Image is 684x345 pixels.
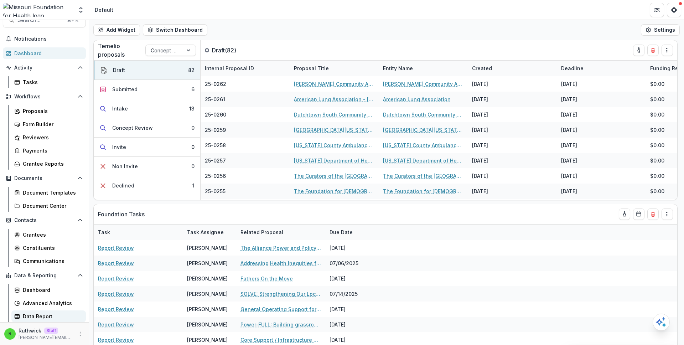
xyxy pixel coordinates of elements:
[472,96,488,103] div: [DATE]
[472,157,488,164] div: [DATE]
[94,225,183,240] div: Task
[472,80,488,88] div: [DATE]
[11,255,86,267] a: Communications
[23,231,80,238] div: Grantees
[191,86,195,93] div: 6
[93,24,140,36] button: Add Widget
[23,202,80,210] div: Document Center
[212,46,265,55] p: Draft ( 82 )
[325,302,379,317] div: [DATE]
[11,229,86,241] a: Grantees
[143,24,207,36] button: Switch Dashboard
[3,172,86,184] button: Open Documents
[205,111,226,118] span: 25-0260
[183,228,228,236] div: Task Assignee
[662,45,673,56] button: Drag
[94,138,200,157] button: Invite0
[94,228,114,236] div: Task
[23,257,80,265] div: Communications
[650,126,664,134] span: $0.00
[11,132,86,143] a: Reviewers
[557,65,588,72] div: Deadline
[294,141,374,149] a: [US_STATE] County Ambulance District - [DATE] - [DATE] Request for Concept Papers
[379,61,468,76] div: Entity Name
[383,157,463,164] a: [US_STATE] Department of Health and Senior Services
[3,33,86,45] button: Notifications
[240,244,321,252] a: The Alliance Power and Policy Action (PPAG)
[633,208,644,220] button: Calendar
[183,225,236,240] div: Task Assignee
[294,126,374,134] a: [GEOGRAPHIC_DATA][US_STATE]-[GEOGRAPHIC_DATA] of Social Work - [DATE] - [DATE] Request for Concep...
[11,284,86,296] a: Dashboard
[94,99,200,118] button: Intake13
[290,65,333,72] div: Proposal Title
[472,187,488,195] div: [DATE]
[650,141,664,149] span: $0.00
[187,244,228,252] div: [PERSON_NAME]
[11,242,86,254] a: Constituents
[667,3,681,17] button: Get Help
[23,120,80,128] div: Form Builder
[19,334,73,341] p: [PERSON_NAME][EMAIL_ADDRESS][DOMAIN_NAME]
[240,336,321,344] a: Core Support / Infrastructure Support to Continue Capacity Building in the [GEOGRAPHIC_DATA]
[98,321,134,328] a: Report Review
[3,47,86,59] a: Dashboard
[23,160,80,168] div: Grantee Reports
[383,111,463,118] a: Dutchtown South Community Corporation
[641,24,680,36] button: Settings
[650,157,664,164] span: $0.00
[19,327,41,334] p: Ruthwick
[240,321,321,328] a: Power-FULL: Building grassroots advocacy capacity and a new model of community-centric decision-m...
[650,80,664,88] span: $0.00
[187,336,228,344] div: [PERSON_NAME]
[472,111,488,118] div: [DATE]
[76,3,86,17] button: Open entity switcher
[112,163,138,170] div: Non Invite
[11,145,86,156] a: Payments
[98,42,145,59] p: Temelio proposals
[561,96,577,103] div: [DATE]
[98,290,134,298] a: Report Review
[14,50,80,57] div: Dashboard
[205,126,226,134] span: 25-0259
[619,208,630,220] button: toggle-assigned-to-me
[11,105,86,117] a: Proposals
[188,66,195,74] div: 82
[294,172,374,180] a: The Curators of the [GEOGRAPHIC_DATA][US_STATE] on behalf of UMSL - [DATE] - [DATE] Request for C...
[3,91,86,102] button: Open Workflows
[468,65,496,72] div: Created
[201,65,258,72] div: Internal Proposal ID
[650,96,664,103] span: $0.00
[383,187,463,195] a: The Foundation for [DEMOGRAPHIC_DATA], Allergy, Impact and RESCUE (AAIR)
[92,5,116,15] nav: breadcrumb
[290,61,379,76] div: Proposal Title
[472,126,488,134] div: [DATE]
[9,331,11,336] div: Ruthwick
[205,157,226,164] span: 25-0257
[23,189,80,196] div: Document Templates
[325,317,379,332] div: [DATE]
[561,172,577,180] div: [DATE]
[76,330,84,338] button: More
[205,80,226,88] span: 25-0262
[561,157,577,164] div: [DATE]
[325,286,379,302] div: 07/14/2025
[383,141,463,149] a: [US_STATE] County Ambulance District
[325,225,379,240] div: Due Date
[240,259,321,267] a: Addressing Health Inequities for Patients with [MEDICAL_DATA] by Providing Comprehensive Services
[3,13,86,27] button: Search...
[112,182,134,189] div: Declined
[240,275,293,282] a: Fathers On the Move
[468,61,557,76] div: Created
[383,126,463,134] a: [GEOGRAPHIC_DATA][US_STATE] of Social Work
[383,96,451,103] a: American Lung Association
[94,157,200,176] button: Non Invite0
[561,187,577,195] div: [DATE]
[662,208,673,220] button: Drag
[14,36,83,42] span: Notifications
[205,172,226,180] span: 25-0256
[3,3,73,17] img: Missouri Foundation for Health logo
[94,176,200,195] button: Declined1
